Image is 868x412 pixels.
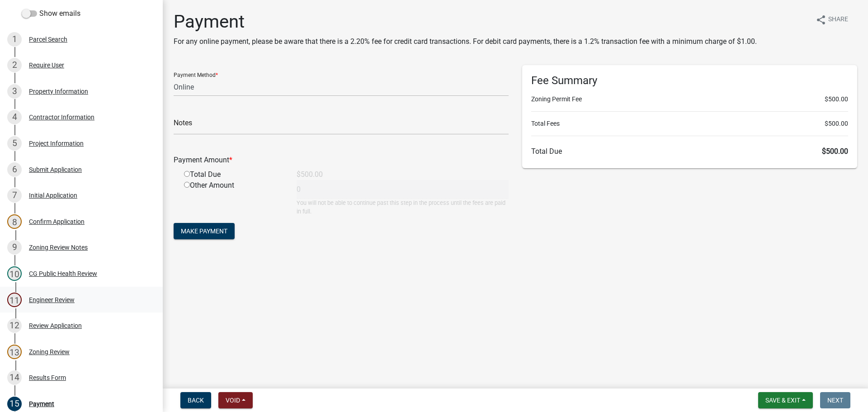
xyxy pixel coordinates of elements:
[29,88,88,95] div: Property Information
[828,14,848,25] span: Share
[177,169,290,180] div: Total Due
[7,58,22,72] div: 2
[822,147,848,156] span: $500.00
[531,147,848,156] h6: Total Due
[7,397,22,411] div: 15
[7,188,22,203] div: 7
[180,392,211,408] button: Back
[174,11,757,33] h1: Payment
[218,392,253,408] button: Void
[7,162,22,177] div: 6
[22,8,80,19] label: Show emails
[816,14,826,25] i: share
[765,397,800,404] span: Save & Exit
[7,318,22,333] div: 12
[531,95,848,104] li: Zoning Permit Fee
[758,392,813,408] button: Save & Exit
[825,119,848,128] span: $500.00
[29,322,82,329] div: Review Application
[29,374,66,381] div: Results Form
[29,166,82,173] div: Submit Application
[7,214,22,229] div: 8
[29,244,88,251] div: Zoning Review Notes
[808,11,855,28] button: shareShare
[7,293,22,307] div: 11
[29,62,64,68] div: Require User
[7,110,22,124] div: 4
[29,192,77,199] div: Initial Application
[7,32,22,47] div: 1
[7,240,22,255] div: 9
[29,401,54,407] div: Payment
[29,218,85,225] div: Confirm Application
[29,114,94,120] div: Contractor Information
[174,36,757,47] p: For any online payment, please be aware that there is a 2.20% fee for credit card transactions. F...
[177,180,290,216] div: Other Amount
[226,397,240,404] span: Void
[167,155,515,166] div: Payment Amount
[29,36,67,43] div: Parcel Search
[181,227,227,235] span: Make Payment
[7,370,22,385] div: 14
[29,140,84,147] div: Project Information
[7,84,22,99] div: 3
[29,297,75,303] div: Engineer Review
[7,136,22,151] div: 5
[29,349,70,355] div: Zoning Review
[531,74,848,87] h6: Fee Summary
[29,270,97,277] div: CG Public Health Review
[827,397,843,404] span: Next
[188,397,204,404] span: Back
[825,95,848,104] span: $500.00
[174,223,235,239] button: Make Payment
[531,119,848,128] li: Total Fees
[820,392,850,408] button: Next
[7,345,22,359] div: 13
[7,266,22,281] div: 10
